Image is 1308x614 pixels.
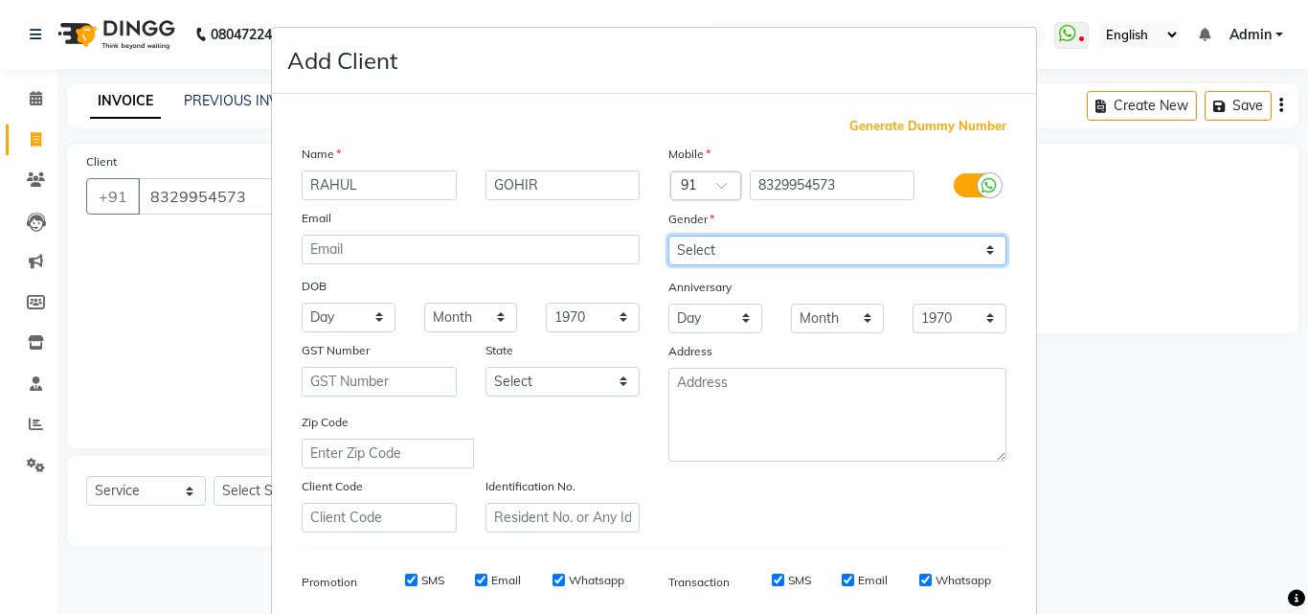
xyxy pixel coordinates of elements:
label: Identification No. [485,478,575,495]
input: Resident No. or Any Id [485,503,641,533]
input: Mobile [750,171,915,200]
input: GST Number [302,367,457,397]
h4: Add Client [287,43,397,78]
input: Email [302,235,640,264]
label: Promotion [302,574,357,591]
label: Transaction [668,574,730,591]
label: Mobile [668,146,710,163]
label: Gender [668,211,714,228]
label: State [485,342,513,359]
label: DOB [302,278,327,295]
label: GST Number [302,342,370,359]
label: Whatsapp [569,572,624,589]
input: Last Name [485,171,641,200]
label: Address [668,343,712,360]
label: Email [858,572,888,589]
input: Client Code [302,503,457,533]
input: Enter Zip Code [302,439,474,468]
label: SMS [421,572,444,589]
label: Whatsapp [936,572,991,589]
span: Generate Dummy Number [849,117,1006,136]
input: First Name [302,171,457,200]
label: Email [302,210,331,227]
label: Name [302,146,341,163]
label: Email [491,572,521,589]
label: Anniversary [668,279,732,296]
label: SMS [788,572,811,589]
label: Zip Code [302,414,349,431]
label: Client Code [302,478,363,495]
